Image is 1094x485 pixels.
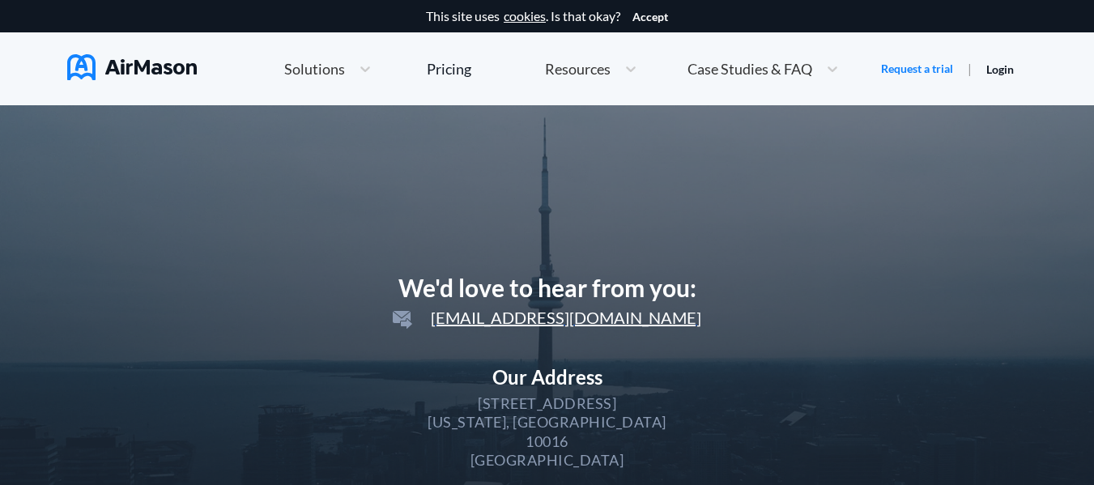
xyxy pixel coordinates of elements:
[428,413,666,432] div: [US_STATE], [GEOGRAPHIC_DATA]
[284,62,345,76] span: Solutions
[504,9,546,23] a: cookies
[393,308,701,327] span: [EMAIL_ADDRESS][DOMAIN_NAME]
[478,394,616,413] div: [STREET_ADDRESS]
[427,54,471,83] a: Pricing
[687,62,812,76] span: Case Studies & FAQ
[632,11,668,23] button: Accept cookies
[67,54,197,80] img: AirMason Logo
[881,61,953,77] a: Request a trial
[526,432,568,451] div: 10016
[470,451,624,470] div: [GEOGRAPHIC_DATA]
[365,274,730,302] div: We'd love to hear from you:
[968,61,972,76] span: |
[393,311,412,329] img: svg+xml;base64,PD94bWwgdmVyc2lvbj0iMS4wIiBlbmNvZGluZz0idXRmLTgiPz4KPHN2ZyB3aWR0aD0iMjRweCIgaGVpZ2...
[386,311,708,326] a: [EMAIL_ADDRESS][DOMAIN_NAME]
[427,62,471,76] div: Pricing
[365,366,730,389] div: Our Address
[545,62,611,76] span: Resources
[986,62,1014,76] a: Login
